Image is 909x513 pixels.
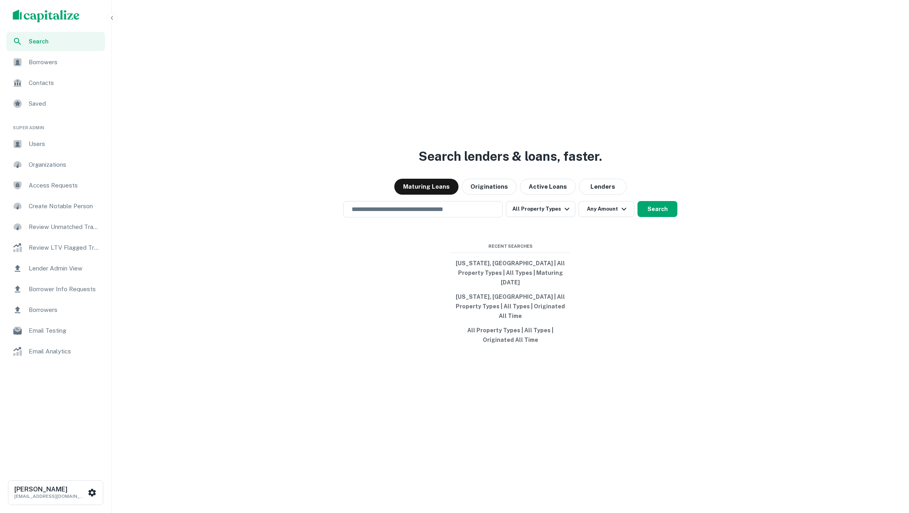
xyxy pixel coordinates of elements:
[579,179,627,195] button: Lenders
[6,94,105,113] a: Saved
[6,197,105,216] a: Create Notable Person
[419,147,602,166] h3: Search lenders & loans, faster.
[637,201,677,217] button: Search
[14,486,86,493] h6: [PERSON_NAME]
[6,115,105,134] li: Super Admin
[6,300,105,320] a: Borrowers
[29,37,100,46] span: Search
[6,217,105,237] a: Review Unmatched Transactions
[29,222,100,232] span: Review Unmatched Transactions
[520,179,576,195] button: Active Loans
[29,284,100,294] span: Borrower Info Requests
[6,321,105,340] a: Email Testing
[13,10,80,22] img: capitalize-logo.png
[6,73,105,93] a: Contacts
[451,290,570,323] button: [US_STATE], [GEOGRAPHIC_DATA] | All Property Types | All Types | Originated All Time
[6,134,105,154] a: Users
[6,280,105,299] a: Borrower Info Requests
[29,243,100,253] span: Review LTV Flagged Transactions
[578,201,634,217] button: Any Amount
[29,160,100,170] span: Organizations
[451,256,570,290] button: [US_STATE], [GEOGRAPHIC_DATA] | All Property Types | All Types | Maturing [DATE]
[6,259,105,278] a: Lender Admin View
[29,201,100,211] span: Create Notable Person
[29,139,100,149] span: Users
[6,155,105,174] a: Organizations
[462,179,517,195] button: Originations
[29,57,100,67] span: Borrowers
[29,347,100,356] span: Email Analytics
[29,181,100,190] span: Access Requests
[29,99,100,109] span: Saved
[506,201,575,217] button: All Property Types
[8,480,103,505] button: [PERSON_NAME][EMAIL_ADDRESS][DOMAIN_NAME]
[394,179,458,195] button: Maturing Loans
[6,53,105,72] a: Borrowers
[29,264,100,273] span: Lender Admin View
[451,323,570,347] button: All Property Types | All Types | Originated All Time
[14,493,86,500] p: [EMAIL_ADDRESS][DOMAIN_NAME]
[6,238,105,257] a: Review LTV Flagged Transactions
[6,32,105,51] a: Search
[29,78,100,88] span: Contacts
[29,326,100,335] span: Email Testing
[6,342,105,361] a: Email Analytics
[29,305,100,315] span: Borrowers
[869,449,909,487] iframe: Chat Widget
[451,243,570,250] span: Recent Searches
[6,176,105,195] a: Access Requests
